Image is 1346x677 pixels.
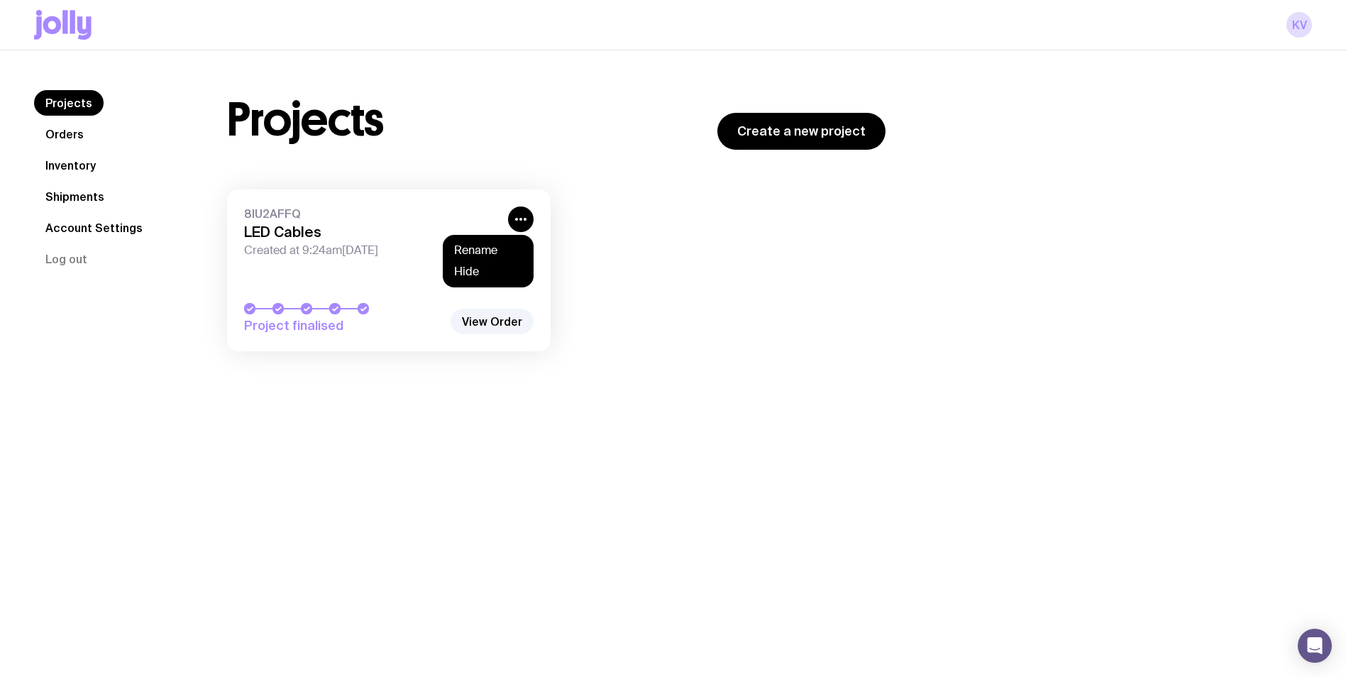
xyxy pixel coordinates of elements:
[244,317,443,334] span: Project finalised
[1286,12,1312,38] a: KV
[34,184,116,209] a: Shipments
[34,153,107,178] a: Inventory
[34,246,99,272] button: Log out
[227,189,551,351] a: 8IU2AFFQLED CablesCreated at 9:24am[DATE]Project finalised
[227,97,384,143] h1: Projects
[454,243,522,258] button: Rename
[454,265,522,279] button: Hide
[717,113,886,150] a: Create a new project
[1298,629,1332,663] div: Open Intercom Messenger
[244,207,500,221] span: 8IU2AFFQ
[451,309,534,334] a: View Order
[244,224,500,241] h3: LED Cables
[34,90,104,116] a: Projects
[34,121,95,147] a: Orders
[244,243,500,258] span: Created at 9:24am[DATE]
[34,215,154,241] a: Account Settings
